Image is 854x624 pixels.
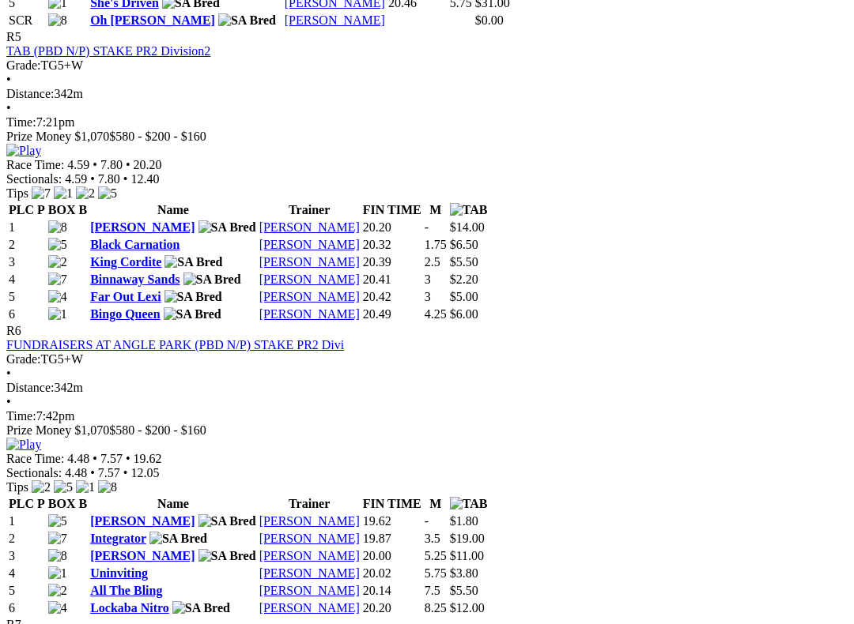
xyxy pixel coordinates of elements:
img: 2 [76,186,95,201]
img: SA Bred [164,255,222,269]
img: SA Bred [164,307,221,321]
span: • [123,466,128,479]
span: Tips [6,480,28,494]
img: TAB [450,497,488,511]
a: [PERSON_NAME] [259,255,360,269]
span: BOX [48,497,76,510]
div: 7:21pm [6,115,848,130]
img: 1 [48,566,67,581]
span: P [37,497,45,510]
span: $5.50 [450,584,478,597]
span: $580 - $200 - $160 [109,130,206,143]
span: BOX [48,203,76,216]
text: 3 [425,273,431,286]
a: FUNDRAISERS AT ANGLE PARK (PBD N/P) STAKE PR2 Divi [6,338,344,351]
a: [PERSON_NAME] [259,549,360,562]
span: 12.05 [130,466,159,479]
a: [PERSON_NAME] [259,532,360,545]
img: 2 [48,255,67,269]
th: Trainer [259,202,361,218]
a: Bingo Queen [90,307,160,321]
a: [PERSON_NAME] [259,238,360,251]
text: 7.5 [425,584,440,597]
td: 20.42 [362,289,422,305]
text: 5.75 [425,566,447,580]
span: $580 - $200 - $160 [109,423,206,437]
span: Grade: [6,58,41,72]
img: SA Bred [149,532,207,546]
span: $6.50 [450,238,478,251]
img: Play [6,144,41,158]
img: 1 [54,186,73,201]
img: SA Bred [198,220,256,235]
img: 7 [48,532,67,546]
span: Distance: [6,87,54,100]
span: 4.59 [65,172,87,186]
a: [PERSON_NAME] [90,549,195,562]
img: SA Bred [172,601,230,615]
div: 342m [6,87,848,101]
span: 7.57 [100,452,123,465]
text: 1.75 [425,238,447,251]
span: 12.40 [130,172,159,186]
a: Uninviting [90,566,148,580]
span: Sectionals: [6,172,62,186]
div: 7:42pm [6,409,848,423]
span: $1.80 [450,514,478,528]
span: • [123,172,128,186]
td: 6 [8,600,46,616]
img: SA Bred [218,13,276,28]
span: Race Time: [6,158,64,171]
span: 20.20 [134,158,162,171]
span: 19.62 [134,452,162,465]
a: [PERSON_NAME] [259,307,360,321]
img: SA Bred [183,273,241,287]
span: • [93,158,97,171]
td: 5 [8,289,46,305]
img: 7 [32,186,51,201]
a: TAB (PBD N/P) STAKE PR2 Division2 [6,44,210,58]
span: $12.00 [450,601,485,615]
img: 5 [98,186,117,201]
th: Trainer [259,496,361,512]
span: Sectionals: [6,466,62,479]
img: TAB [450,203,488,217]
span: • [6,395,11,408]
img: 2 [48,584,67,598]
th: FIN TIME [362,496,422,512]
a: [PERSON_NAME] [90,514,195,528]
a: [PERSON_NAME] [259,220,360,234]
a: [PERSON_NAME] [259,273,360,286]
text: 3 [425,290,431,303]
span: $19.00 [450,532,485,545]
span: $5.00 [450,290,478,303]
img: 2 [32,480,51,494]
span: $5.50 [450,255,478,269]
span: Time: [6,115,36,129]
td: 1 [8,513,46,529]
img: 8 [48,220,67,235]
img: 5 [48,514,67,528]
span: Grade: [6,352,41,366]
span: 4.48 [67,452,89,465]
span: B [78,203,87,216]
span: 4.59 [67,158,89,171]
span: 7.57 [98,466,120,479]
td: 20.39 [362,254,422,270]
img: 4 [48,290,67,304]
td: 20.32 [362,237,422,253]
td: 4 [8,272,46,288]
a: Oh [PERSON_NAME] [90,13,215,27]
td: 1 [8,220,46,235]
a: [PERSON_NAME] [259,601,360,615]
img: 7 [48,273,67,287]
span: $6.00 [450,307,478,321]
a: All The Bling [90,584,162,597]
td: 19.87 [362,531,422,547]
img: SA Bred [164,290,222,304]
th: FIN TIME [362,202,422,218]
img: 8 [48,13,67,28]
a: [PERSON_NAME] [259,290,360,303]
td: 20.00 [362,548,422,564]
span: 7.80 [98,172,120,186]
